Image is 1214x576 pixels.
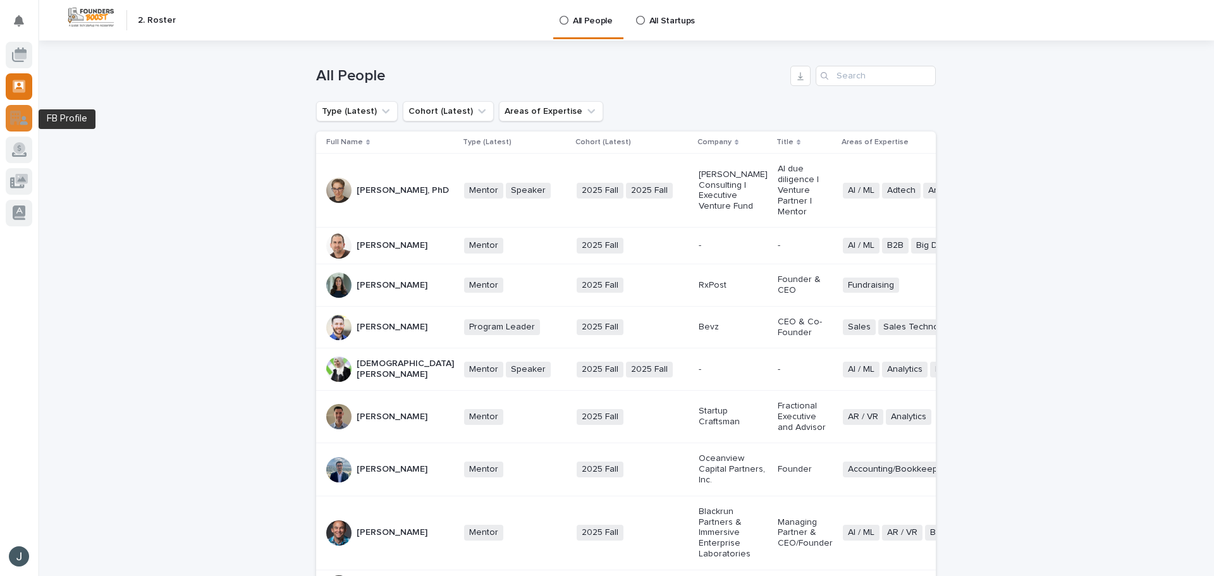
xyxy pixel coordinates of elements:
[316,443,1179,496] tr: [PERSON_NAME]Mentor2025 FallOceanview Capital Partners, Inc.FounderAccounting/BookkeepingAnalytic...
[842,135,909,149] p: Areas of Expertise
[464,409,503,425] span: Mentor
[464,238,503,254] span: Mentor
[357,280,427,291] p: [PERSON_NAME]
[357,527,427,538] p: [PERSON_NAME]
[911,238,955,254] span: Big Data
[626,362,673,377] span: 2025 Fall
[577,278,623,293] span: 2025 Fall
[316,101,398,121] button: Type (Latest)
[499,101,603,121] button: Areas of Expertise
[506,183,551,199] span: Speaker
[357,358,454,380] p: [DEMOGRAPHIC_DATA][PERSON_NAME]
[357,240,427,251] p: [PERSON_NAME]
[925,525,1014,541] span: Blockchain / Crypto
[843,278,899,293] span: Fundraising
[882,238,909,254] span: B2B
[778,274,833,296] p: Founder & CEO
[316,154,1179,228] tr: [PERSON_NAME], PhDMentorSpeaker2025 Fall2025 Fall[PERSON_NAME] Consulting | Executive Venture Fun...
[843,525,880,541] span: AI / ML
[16,15,32,35] div: Notifications
[575,135,631,149] p: Cohort (Latest)
[699,169,768,212] p: [PERSON_NAME] Consulting | Executive Venture Fund
[778,364,833,375] p: -
[316,496,1179,570] tr: [PERSON_NAME]Mentor2025 FallBlackrun Partners & Immersive Enterprise LaboratoriesManaging Partner...
[326,135,363,149] p: Full Name
[778,164,833,217] p: AI due diligence | Venture Partner | Mentor
[843,362,880,377] span: AI / ML
[816,66,936,86] input: Search
[778,317,833,338] p: CEO & Co-Founder
[882,525,923,541] span: AR / VR
[464,319,540,335] span: Program Leader
[357,464,427,475] p: [PERSON_NAME]
[6,543,32,570] button: users-avatar
[403,101,494,121] button: Cohort (Latest)
[506,362,551,377] span: Speaker
[882,183,921,199] span: Adtech
[699,453,768,485] p: Oceanview Capital Partners, Inc.
[577,462,623,477] span: 2025 Fall
[357,412,427,422] p: [PERSON_NAME]
[878,319,961,335] span: Sales Technology
[316,348,1179,391] tr: [DEMOGRAPHIC_DATA][PERSON_NAME]MentorSpeaker2025 Fall2025 Fall--AI / MLAnalyticsBig Data+5[EMAIL_...
[357,322,427,333] p: [PERSON_NAME]
[316,67,785,85] h1: All People
[577,362,623,377] span: 2025 Fall
[699,406,768,427] p: Startup Craftsman
[778,401,833,432] p: Fractional Executive and Advisor
[577,238,623,254] span: 2025 Fall
[577,183,623,199] span: 2025 Fall
[843,238,880,254] span: AI / ML
[778,464,833,475] p: Founder
[577,409,623,425] span: 2025 Fall
[316,228,1179,264] tr: [PERSON_NAME]Mentor2025 Fall--AI / MLB2BBig DataBlockchain / Crypto+5[EMAIL_ADDRESS][DOMAIN_NAME]
[464,362,503,377] span: Mentor
[843,183,880,199] span: AI / ML
[778,240,833,251] p: -
[357,185,449,196] p: [PERSON_NAME], PhD
[316,390,1179,443] tr: [PERSON_NAME]Mentor2025 FallStartup CraftsmanFractional Executive and AdvisorAR / VRAnalytics+27[...
[923,183,969,199] span: Analytics
[778,517,833,549] p: Managing Partner & CEO/Founder
[699,322,768,333] p: Bevz
[463,135,512,149] p: Type (Latest)
[843,462,955,477] span: Accounting/Bookkeeping
[464,278,503,293] span: Mentor
[66,6,116,29] img: Workspace Logo
[626,183,673,199] span: 2025 Fall
[699,364,768,375] p: -
[464,525,503,541] span: Mentor
[577,319,623,335] span: 2025 Fall
[697,135,732,149] p: Company
[699,240,768,251] p: -
[882,362,928,377] span: Analytics
[577,525,623,541] span: 2025 Fall
[464,462,503,477] span: Mentor
[316,264,1179,307] tr: [PERSON_NAME]Mentor2025 FallRxPostFounder & CEOFundraising[EMAIL_ADDRESS][DOMAIN_NAME]
[843,409,883,425] span: AR / VR
[138,15,176,26] h2: 2. Roster
[464,183,503,199] span: Mentor
[843,319,876,335] span: Sales
[886,409,931,425] span: Analytics
[316,306,1179,348] tr: [PERSON_NAME]Program Leader2025 FallBevzCEO & Co-FounderSalesSales TechnologySocial Networks+1[PE...
[699,506,768,560] p: Blackrun Partners & Immersive Enterprise Laboratories
[930,362,974,377] span: Big Data
[776,135,794,149] p: Title
[699,280,768,291] p: RxPost
[6,8,32,34] button: Notifications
